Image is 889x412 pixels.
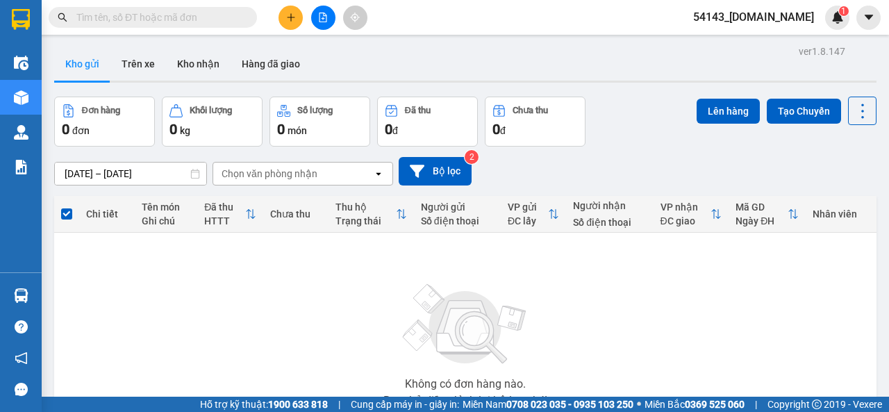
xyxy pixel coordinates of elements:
span: | [338,397,340,412]
th: Toggle SortBy [501,196,566,233]
button: Kho gửi [54,47,110,81]
button: aim [343,6,367,30]
div: Người gửi [421,201,494,213]
button: plus [279,6,303,30]
div: ver 1.8.147 [799,44,845,59]
div: Thu hộ [335,201,396,213]
span: aim [350,13,360,22]
span: món [288,125,307,136]
div: Không có đơn hàng nào. [405,379,526,390]
div: Chi tiết [86,208,128,220]
span: kg [180,125,190,136]
div: Đã thu [204,201,244,213]
div: Mã GD [736,201,788,213]
span: Hỗ trợ kỹ thuật: [200,397,328,412]
div: VP gửi [508,201,548,213]
span: ⚪️ [637,402,641,407]
div: Chưa thu [513,106,548,115]
span: 1 [841,6,846,16]
span: 0 [385,121,392,138]
div: Trạng thái [335,215,396,226]
button: Kho nhận [166,47,231,81]
div: Đã thu [405,106,431,115]
button: Đã thu0đ [377,97,478,147]
img: svg+xml;base64,PHN2ZyBjbGFzcz0ibGlzdC1wbHVnX19zdmciIHhtbG5zPSJodHRwOi8vd3d3LnczLm9yZy8yMDAwL3N2Zy... [396,276,535,373]
span: message [15,383,28,396]
div: Số lượng [297,106,333,115]
span: file-add [318,13,328,22]
button: Khối lượng0kg [162,97,263,147]
img: warehouse-icon [14,288,28,303]
th: Toggle SortBy [654,196,729,233]
button: Số lượng0món [269,97,370,147]
span: copyright [812,399,822,409]
span: question-circle [15,320,28,333]
div: Đơn hàng [82,106,120,115]
button: file-add [311,6,335,30]
div: Chọn văn phòng nhận [222,167,317,181]
div: Ghi chú [142,215,191,226]
div: Nhân viên [813,208,870,220]
div: Số điện thoại [421,215,494,226]
img: logo-vxr [12,9,30,30]
span: plus [286,13,296,22]
input: Tìm tên, số ĐT hoặc mã đơn [76,10,240,25]
div: Tên món [142,201,191,213]
sup: 1 [839,6,849,16]
span: 0 [169,121,177,138]
button: Chưa thu0đ [485,97,585,147]
strong: 1900 633 818 [268,399,328,410]
span: Miền Bắc [645,397,745,412]
sup: 2 [465,150,479,164]
span: search [58,13,67,22]
div: VP nhận [660,201,711,213]
button: Hàng đã giao [231,47,311,81]
input: Select a date range. [55,163,206,185]
span: 0 [277,121,285,138]
img: icon-new-feature [831,11,844,24]
span: Miền Nam [463,397,633,412]
div: Bạn thử điều chỉnh lại bộ lọc nhé! [383,395,547,406]
th: Toggle SortBy [329,196,414,233]
span: đ [392,125,398,136]
span: 0 [492,121,500,138]
div: Chưa thu [270,208,322,220]
span: Cung cấp máy in - giấy in: [351,397,459,412]
span: đơn [72,125,90,136]
button: Bộ lọc [399,157,472,186]
span: caret-down [863,11,875,24]
strong: 0708 023 035 - 0935 103 250 [506,399,633,410]
img: warehouse-icon [14,90,28,105]
button: Tạo Chuyến [767,99,841,124]
span: đ [500,125,506,136]
span: 54143_[DOMAIN_NAME] [682,8,825,26]
svg: open [373,168,384,179]
button: Trên xe [110,47,166,81]
th: Toggle SortBy [197,196,263,233]
th: Toggle SortBy [729,196,806,233]
div: Ngày ĐH [736,215,788,226]
div: Người nhận [573,200,646,211]
img: warehouse-icon [14,56,28,70]
button: Đơn hàng0đơn [54,97,155,147]
img: solution-icon [14,160,28,174]
div: Số điện thoại [573,217,646,228]
span: notification [15,352,28,365]
button: caret-down [856,6,881,30]
div: ĐC giao [660,215,711,226]
strong: 0369 525 060 [685,399,745,410]
span: | [755,397,757,412]
div: HTTT [204,215,244,226]
div: ĐC lấy [508,215,548,226]
button: Lên hàng [697,99,760,124]
span: 0 [62,121,69,138]
img: warehouse-icon [14,125,28,140]
div: Khối lượng [190,106,232,115]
